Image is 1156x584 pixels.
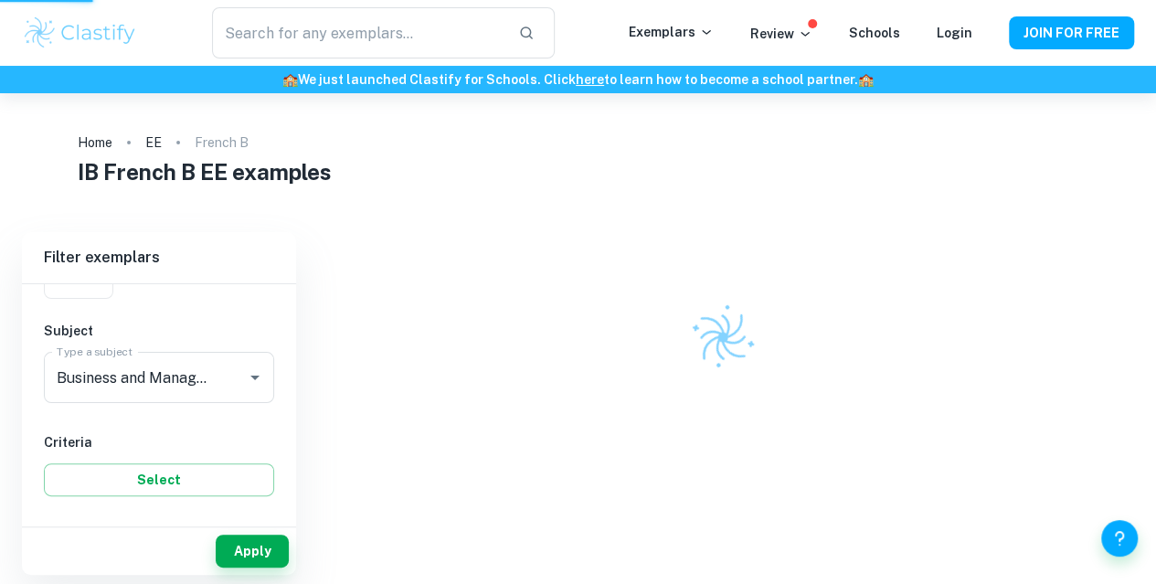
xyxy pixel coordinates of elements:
label: Type a subject [57,344,133,359]
h6: Filter exemplars [22,232,296,283]
button: JOIN FOR FREE [1009,16,1134,49]
h1: IB French B EE examples [78,155,1078,188]
button: Help and Feedback [1101,520,1138,557]
p: Exemplars [629,22,714,42]
h6: Grade [44,518,274,538]
button: Select [44,463,274,496]
span: 🏫 [282,72,298,87]
p: Review [750,24,812,44]
h6: Criteria [44,432,274,452]
button: Open [242,365,268,390]
img: Clastify logo [678,293,767,382]
h6: We just launched Clastify for Schools. Click to learn how to become a school partner. [4,69,1152,90]
a: here [576,72,604,87]
a: Home [78,130,112,155]
p: French B [195,133,249,153]
button: Apply [216,535,289,568]
a: Login [937,26,972,40]
a: EE [145,130,162,155]
a: Schools [849,26,900,40]
input: Search for any exemplars... [212,7,504,58]
h6: Subject [44,321,274,341]
img: Clastify logo [22,15,138,51]
span: 🏫 [858,72,874,87]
